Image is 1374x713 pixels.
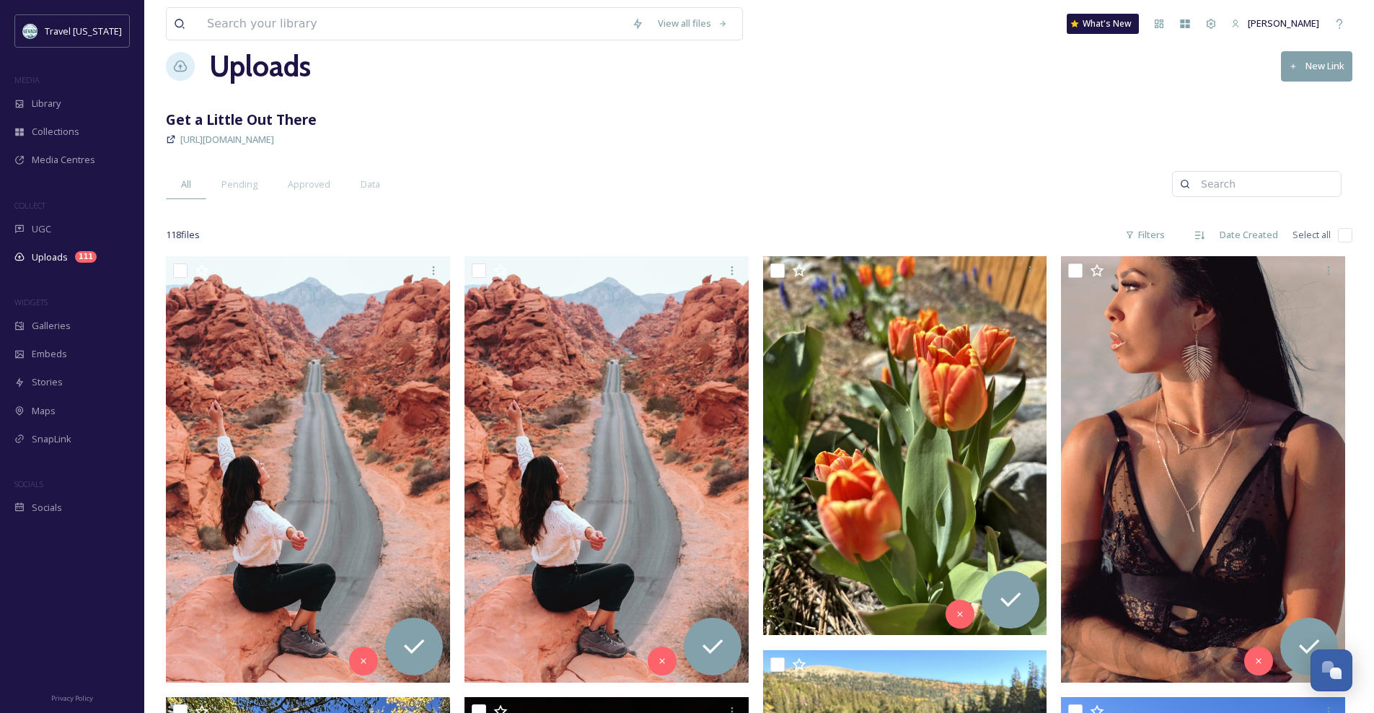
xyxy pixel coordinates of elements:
span: Maps [32,404,56,418]
span: 118 file s [166,228,200,242]
div: Filters [1118,221,1172,249]
img: ext_1758303468.079504_dkabg@yahoo.com-IMG_3242.jpeg [464,256,749,683]
img: ext_1758303458.128043_dkabg@yahoo.com-IMG_5568.jpeg [763,256,1047,635]
img: ext_1758303457.874696_dkabg@yahoo.com-IMG_8522.jpeg [1061,256,1345,683]
span: SOCIALS [14,478,43,489]
span: [PERSON_NAME] [1248,17,1319,30]
input: Search your library [200,8,625,40]
div: Date Created [1212,221,1285,249]
span: MEDIA [14,74,40,85]
span: Select all [1292,228,1331,242]
span: WIDGETS [14,297,48,307]
span: Stories [32,375,63,389]
strong: Get a Little Out There [166,110,317,129]
span: Uploads [32,250,68,264]
span: Galleries [32,319,71,333]
span: Socials [32,501,62,515]
button: Open Chat [1311,649,1352,691]
a: Uploads [209,45,311,88]
img: download.jpeg [23,24,38,38]
span: SnapLink [32,432,71,446]
a: What's New [1067,14,1139,34]
input: Search [1194,170,1334,198]
span: UGC [32,222,51,236]
span: Media Centres [32,153,95,167]
span: [URL][DOMAIN_NAME] [180,133,274,146]
span: Approved [288,178,330,191]
a: [URL][DOMAIN_NAME] [180,131,274,148]
img: ext_1758303630.655079_dkabg@yahoo.com-IMG_3242.jpeg [166,256,450,683]
button: New Link [1281,51,1352,81]
span: Embeds [32,347,67,361]
div: 111 [75,251,97,263]
span: Privacy Policy [51,694,93,703]
span: Travel [US_STATE] [45,25,122,38]
span: All [181,178,191,191]
span: COLLECT [14,200,45,211]
span: Library [32,97,61,110]
a: Privacy Policy [51,688,93,706]
span: Collections [32,125,79,139]
a: View all files [651,9,735,38]
a: [PERSON_NAME] [1224,9,1326,38]
span: Data [361,178,380,191]
span: Pending [221,178,257,191]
